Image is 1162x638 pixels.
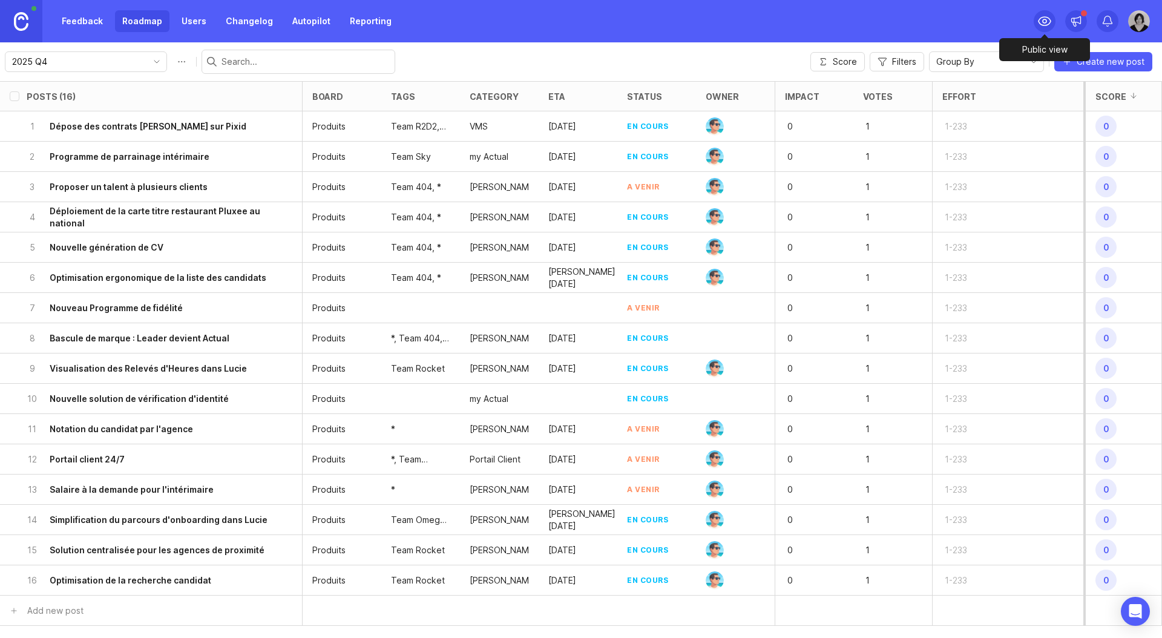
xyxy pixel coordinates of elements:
div: Team 404, * [391,272,441,284]
button: 13Salaire à la demande pour l'intérimaire [27,475,268,504]
span: 0 [1095,509,1117,530]
div: owner [706,92,739,101]
p: Produits [312,151,346,163]
div: Produits [312,544,346,556]
p: 1-233 [942,239,980,256]
span: 0 [1095,388,1117,409]
p: Team 404, * [391,181,441,193]
div: Public view [999,38,1090,61]
p: Produits [312,242,346,254]
span: 0 [1095,146,1117,167]
div: Lucie [470,544,529,556]
div: Produits [312,484,346,496]
span: 0 [1095,539,1117,561]
h6: Nouveau Programme de fidélité [50,302,183,314]
p: 1-233 [942,209,980,226]
img: Benjamin Hareau [706,117,724,136]
p: [PERSON_NAME] [470,544,529,556]
div: Produits [312,302,346,314]
p: 0 [785,390,822,407]
button: 7Nouveau Programme de fidélité [27,293,268,323]
h6: Nouvelle solution de vérification d'identité [50,393,229,405]
div: tags [391,92,415,101]
div: Produits [312,332,346,344]
p: [DATE] [548,211,576,223]
p: my Actual [470,393,508,405]
p: [PERSON_NAME] [470,211,529,223]
a: Roadmap [115,10,169,32]
p: 1 [863,360,901,377]
p: 1-233 [942,481,980,498]
div: Produits [312,211,346,223]
div: Lucie [470,211,529,223]
button: 2Programme de parrainage intérimaire [27,142,268,171]
button: Score [810,52,865,71]
div: VMS [470,120,488,133]
p: 0 [785,421,822,438]
a: Changelog [218,10,280,32]
button: 10Nouvelle solution de vérification d'identité [27,384,268,413]
p: [DATE] [548,423,576,435]
p: *, Team 404, Team Rocket, Team Sky [391,332,450,344]
span: 0 [1095,418,1117,439]
p: 10 [27,393,38,405]
p: Produits [312,120,346,133]
p: my Actual [470,151,508,163]
div: Produits [312,423,346,435]
h6: Proposer un talent à plusieurs clients [50,181,208,193]
p: 1-233 [942,118,980,135]
p: 1 [27,120,38,133]
p: [PERSON_NAME][DATE] [548,266,615,290]
p: 1-233 [942,390,980,407]
p: 13 [27,484,38,496]
span: Filters [892,56,916,68]
p: 1 [863,300,901,317]
h6: Salaire à la demande pour l'intérimaire [50,484,214,496]
img: Benjamin Hareau [706,238,724,257]
h6: Optimisation ergonomique de la liste des candidats [50,272,266,284]
div: en cours [627,333,668,343]
p: 0 [785,481,822,498]
span: 0 [1095,116,1117,137]
p: 0 [785,209,822,226]
span: 0 [1095,297,1117,318]
img: Benjamin Hareau [706,481,724,499]
p: Produits [312,574,346,587]
p: 1-233 [942,572,980,589]
p: Team Rocket [391,574,445,587]
button: 4Déploiement de la carte titre restaurant Pluxee au national [27,202,268,232]
p: [DATE] [548,120,576,133]
p: 7 [27,302,38,314]
div: Team Omega, * [391,514,450,526]
p: 1 [863,330,901,347]
span: Create new post [1077,56,1144,68]
svg: toggle icon [1024,57,1043,67]
a: Autopilot [285,10,338,32]
div: en cours [627,363,668,373]
p: 1-233 [942,179,980,196]
p: 11 [27,423,38,435]
div: status [627,92,662,101]
h6: Dépose des contrats [PERSON_NAME] sur Pixid [50,120,246,133]
div: Posts (16) [27,92,76,101]
p: 1 [863,209,901,226]
h6: Notation du candidat par l'agence [50,423,193,435]
p: [PERSON_NAME] [470,332,529,344]
div: board [312,92,343,101]
p: [DATE] [548,181,576,193]
p: [PERSON_NAME] [470,423,529,435]
div: en cours [627,393,668,404]
div: eta [548,92,565,101]
h6: Visualisation des Relevés d'Heures dans Lucie [50,363,247,375]
button: 16Optimisation de la recherche candidat [27,565,268,595]
span: 0 [1095,176,1117,197]
button: Create new post [1054,52,1152,71]
p: 1 [863,481,901,498]
p: Team Sky [391,151,431,163]
p: Produits [312,363,346,375]
button: Roadmap options [172,52,191,71]
img: Benjamin Hareau [706,208,724,226]
p: 3 [27,181,38,193]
